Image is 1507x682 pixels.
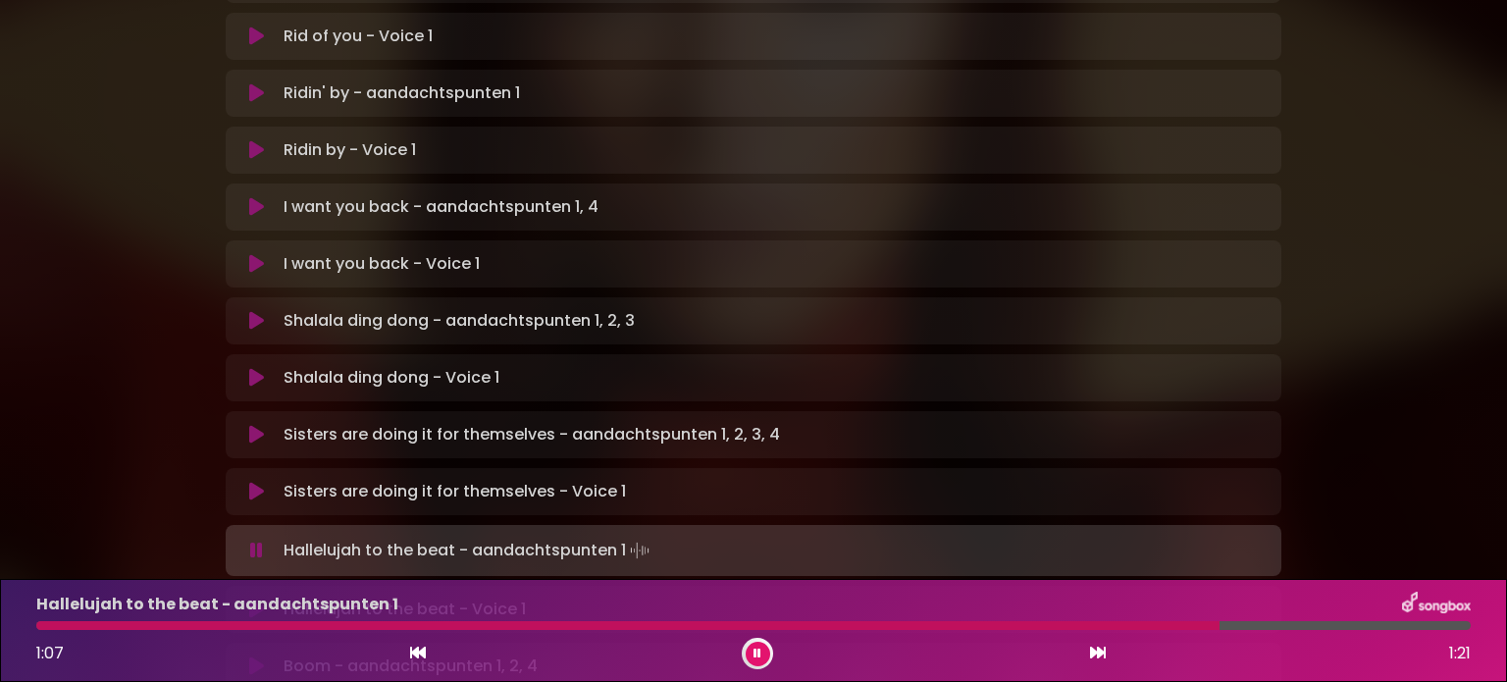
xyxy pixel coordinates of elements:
[284,81,520,105] p: Ridin' by - aandachtspunten 1
[626,537,653,564] img: waveform4.gif
[284,138,416,162] p: Ridin by - Voice 1
[1402,592,1471,617] img: songbox-logo-white.png
[284,195,598,219] p: I want you back - aandachtspunten 1, 4
[284,423,780,446] p: Sisters are doing it for themselves - aandachtspunten 1, 2, 3, 4
[1449,642,1471,665] span: 1:21
[284,537,653,564] p: Hallelujah to the beat - aandachtspunten 1
[284,25,433,48] p: Rid of you - Voice 1
[284,366,499,390] p: Shalala ding dong - Voice 1
[284,480,626,503] p: Sisters are doing it for themselves - Voice 1
[36,642,64,664] span: 1:07
[36,593,398,616] p: Hallelujah to the beat - aandachtspunten 1
[284,252,480,276] p: I want you back - Voice 1
[284,309,635,333] p: Shalala ding dong - aandachtspunten 1, 2, 3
